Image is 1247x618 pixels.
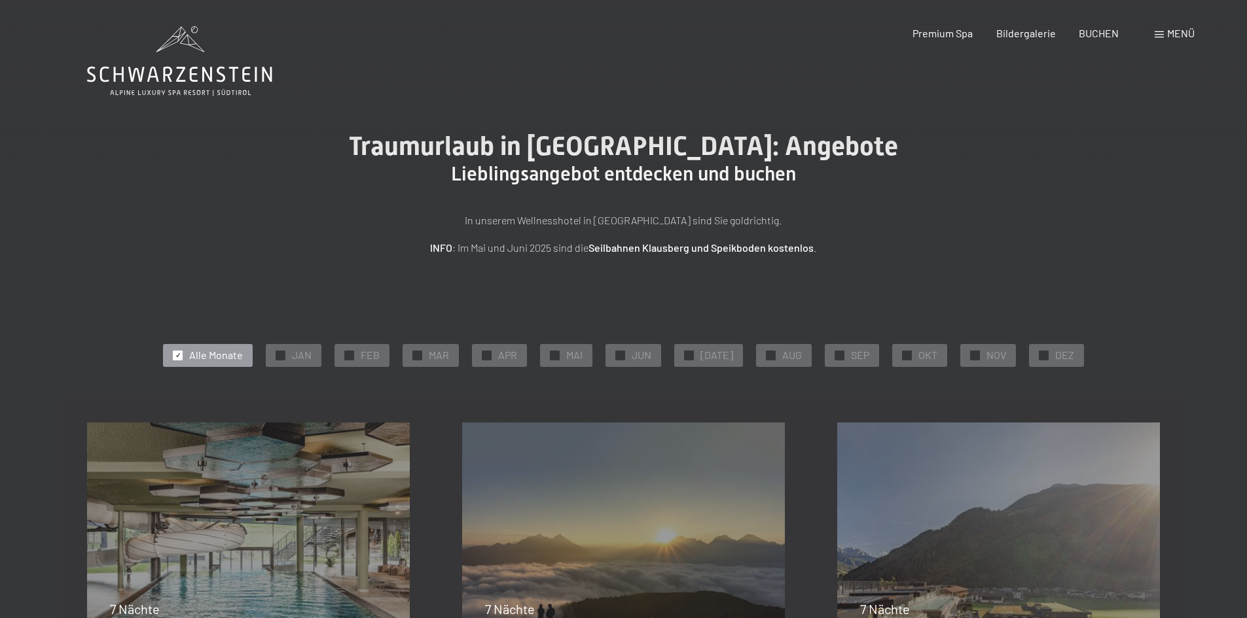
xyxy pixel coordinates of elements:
[973,351,978,360] span: ✓
[278,351,283,360] span: ✓
[415,351,420,360] span: ✓
[860,601,910,617] span: 7 Nächte
[986,348,1006,362] span: NOV
[1055,348,1074,362] span: DEZ
[349,131,898,162] span: Traumurlaub in [GEOGRAPHIC_DATA]: Angebote
[189,348,243,362] span: Alle Monate
[618,351,623,360] span: ✓
[1041,351,1047,360] span: ✓
[297,212,951,229] p: In unserem Wellnesshotel in [GEOGRAPHIC_DATA] sind Sie goldrichtig.
[361,348,380,362] span: FEB
[110,601,160,617] span: 7 Nächte
[782,348,802,362] span: AUG
[297,239,951,256] p: : Im Mai und Juni 2025 sind die .
[566,348,583,362] span: MAI
[498,348,517,362] span: APR
[1079,27,1119,39] a: BUCHEN
[552,351,558,360] span: ✓
[905,351,910,360] span: ✓
[175,351,181,360] span: ✓
[588,241,814,254] strong: Seilbahnen Klausberg und Speikboden kostenlos
[1167,27,1195,39] span: Menü
[292,348,312,362] span: JAN
[851,348,869,362] span: SEP
[485,601,535,617] span: 7 Nächte
[913,27,973,39] a: Premium Spa
[687,351,692,360] span: ✓
[429,348,449,362] span: MAR
[484,351,490,360] span: ✓
[430,241,452,254] strong: INFO
[347,351,352,360] span: ✓
[837,351,842,360] span: ✓
[451,162,796,185] span: Lieblingsangebot entdecken und buchen
[768,351,774,360] span: ✓
[632,348,651,362] span: JUN
[996,27,1056,39] a: Bildergalerie
[918,348,937,362] span: OKT
[700,348,733,362] span: [DATE]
